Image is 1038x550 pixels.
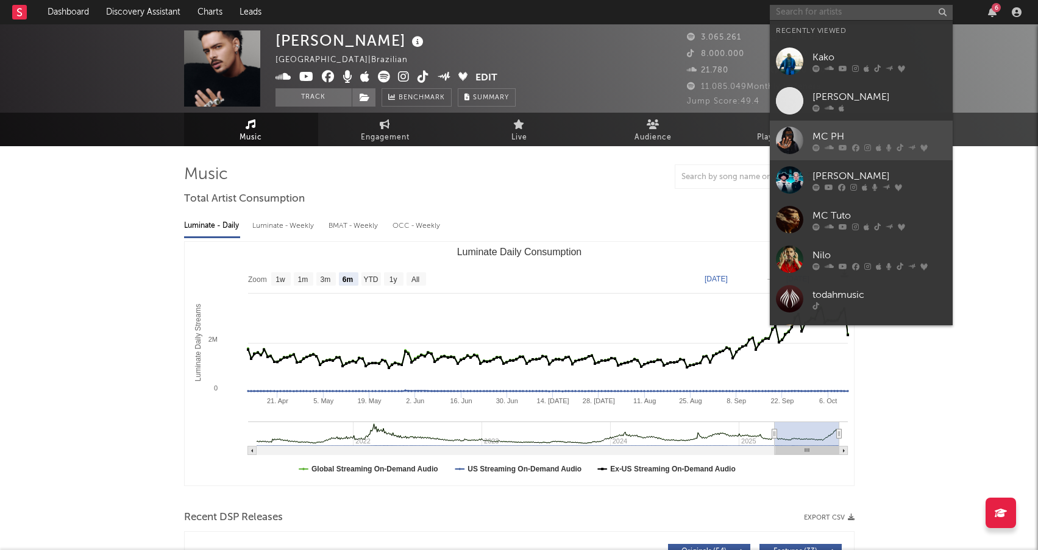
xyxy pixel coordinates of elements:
div: Nilo [812,248,947,263]
text: Zoom [248,275,267,284]
text: 6m [342,275,352,284]
div: [PERSON_NAME] [812,90,947,104]
a: Playlists/Charts [720,113,855,146]
text: 8. Sep [727,397,746,404]
text: 16. Jun [450,397,472,404]
text: 21. Apr [266,397,288,404]
text: 19. May [357,397,382,404]
div: 6 [992,3,1001,12]
div: Recently Viewed [776,24,947,38]
text: 2M [208,336,217,343]
button: Edit [475,71,497,86]
span: Playlists/Charts [757,130,817,145]
text: All [411,275,419,284]
span: Music [240,130,262,145]
span: Engagement [361,130,410,145]
span: Total Artist Consumption [184,192,305,206]
text: 0 [213,384,217,392]
text: Luminate Daily Streams [193,304,202,381]
div: BMAT - Weekly [329,216,380,236]
div: [PERSON_NAME] [275,30,427,51]
text: 1w [275,275,285,284]
div: Luminate - Daily [184,216,240,236]
input: Search for artists [770,5,953,20]
text: Ex-US Streaming On-Demand Audio [610,465,736,473]
span: Jump Score: 49.4 [687,97,759,105]
div: Luminate - Weekly [252,216,316,236]
text: 1y [389,275,397,284]
text: [DATE] [705,275,728,283]
text: 1m [297,275,308,284]
text: → [766,275,773,283]
a: Live [452,113,586,146]
button: Track [275,88,352,107]
text: 28. [DATE] [582,397,614,404]
div: Kako [812,50,947,65]
button: Export CSV [804,514,855,521]
a: todahmusic [770,279,953,319]
span: Recent DSP Releases [184,510,283,525]
span: 3.065.261 [687,33,741,41]
span: Live [511,130,527,145]
text: 6. Oct [819,397,837,404]
span: 11.085.049 Monthly Listeners [687,83,821,91]
a: [PERSON_NAME] [770,81,953,121]
button: Summary [458,88,516,107]
text: 5. May [313,397,334,404]
a: Benchmark [382,88,452,107]
text: 3m [320,275,330,284]
text: 25. Aug [679,397,702,404]
text: 22. Sep [770,397,794,404]
a: [PERSON_NAME] [770,160,953,200]
a: Engagement [318,113,452,146]
div: OCC - Weekly [393,216,441,236]
span: 8.000.000 [687,50,744,58]
a: Music [184,113,318,146]
div: [GEOGRAPHIC_DATA] | Brazilian [275,53,422,68]
text: Global Streaming On-Demand Audio [311,465,438,473]
div: [PERSON_NAME] [812,169,947,183]
text: Luminate Daily Consumption [457,247,581,257]
div: MC PH [812,129,947,144]
span: 21.780 [687,66,728,74]
a: [PERSON_NAME] [770,319,953,358]
a: MC Tuto [770,200,953,239]
span: Summary [473,94,509,101]
button: 6 [988,7,997,17]
div: todahmusic [812,287,947,302]
text: 2. Jun [406,397,424,404]
text: 11. Aug [633,397,655,404]
span: Audience [635,130,672,145]
text: 14. [DATE] [536,397,569,404]
input: Search by song name or URL [675,172,804,182]
text: 30. Jun [496,397,517,404]
a: Audience [586,113,720,146]
svg: Luminate Daily Consumption [185,242,854,485]
span: Benchmark [399,91,445,105]
a: MC PH [770,121,953,160]
a: Kako [770,41,953,81]
a: Nilo [770,239,953,279]
text: US Streaming On-Demand Audio [467,465,581,473]
text: YTD [363,275,378,284]
div: MC Tuto [812,208,947,223]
